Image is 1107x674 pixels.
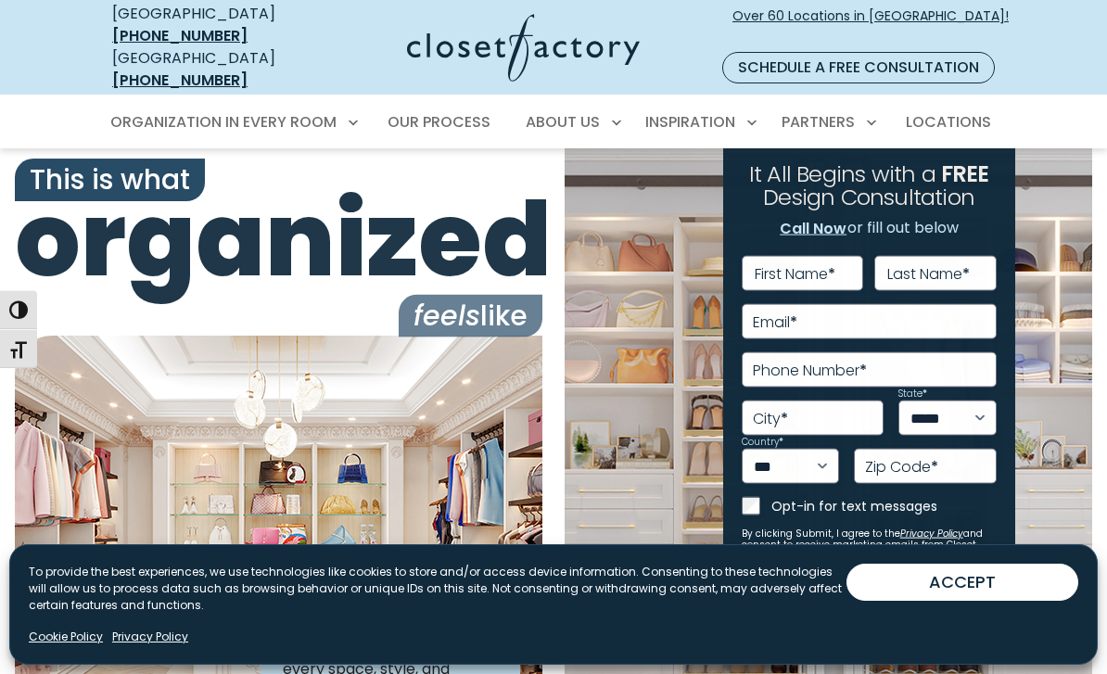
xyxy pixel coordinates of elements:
span: Locations [906,111,991,133]
span: like [399,295,542,337]
span: Partners [782,111,855,133]
p: To provide the best experiences, we use technologies like cookies to store and/or access device i... [29,564,846,614]
span: Inspiration [645,111,735,133]
a: [PHONE_NUMBER] [112,25,248,46]
span: Organization in Every Room [110,111,337,133]
a: Privacy Policy [112,629,188,645]
a: Cookie Policy [29,629,103,645]
span: organized [15,189,542,291]
a: Schedule a Free Consultation [722,52,995,83]
div: [GEOGRAPHIC_DATA] [112,47,314,92]
span: Our Process [388,111,490,133]
a: [PHONE_NUMBER] [112,70,248,91]
span: Over 60 Locations in [GEOGRAPHIC_DATA]! [732,6,1009,45]
button: ACCEPT [846,564,1078,601]
span: This is what [15,159,205,201]
span: About Us [526,111,600,133]
i: feels [414,296,480,336]
nav: Primary Menu [97,96,1010,148]
img: Closet Factory Logo [407,14,640,82]
div: [GEOGRAPHIC_DATA] [112,3,314,47]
